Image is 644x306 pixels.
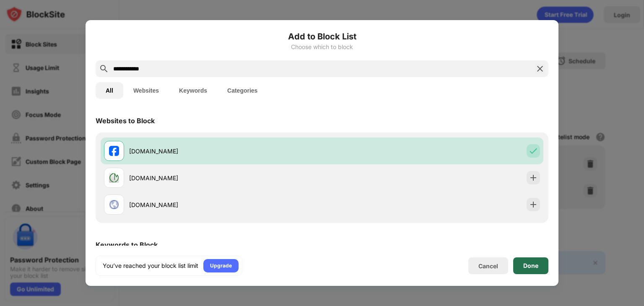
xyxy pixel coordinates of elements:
div: [DOMAIN_NAME] [129,200,322,209]
div: Done [523,262,538,269]
div: [DOMAIN_NAME] [129,147,322,156]
div: Upgrade [210,262,232,270]
img: search-close [535,64,545,74]
div: [DOMAIN_NAME] [129,174,322,182]
div: You’ve reached your block list limit [103,262,198,270]
div: Keywords to Block [96,241,158,249]
button: All [96,82,123,99]
button: Keywords [169,82,217,99]
button: Categories [217,82,267,99]
img: search.svg [99,64,109,74]
div: Websites to Block [96,117,155,125]
div: Cancel [478,262,498,270]
h6: Add to Block List [96,30,548,43]
div: Choose which to block [96,44,548,50]
img: favicons [109,146,119,156]
img: favicons [109,173,119,183]
img: favicons [109,200,119,210]
button: Websites [123,82,169,99]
